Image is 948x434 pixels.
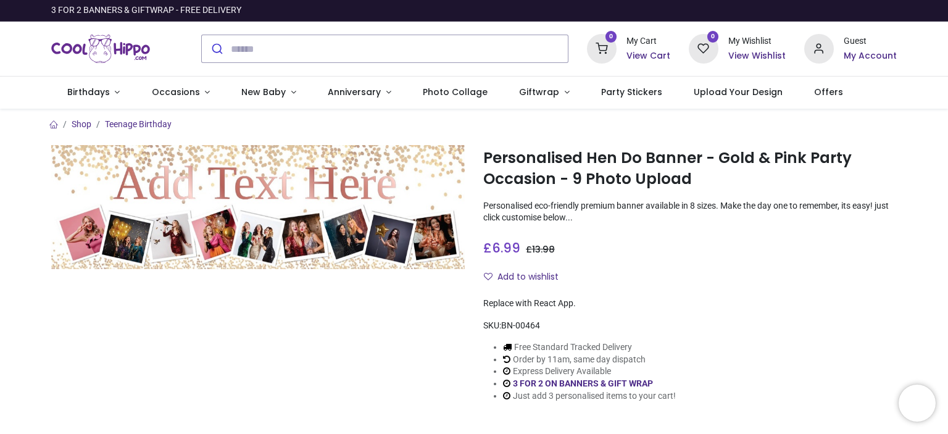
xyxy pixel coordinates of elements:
a: My Account [844,50,897,62]
div: My Cart [626,35,670,48]
img: Personalised Hen Do Banner - Gold & Pink Party Occasion - 9 Photo Upload [51,145,465,269]
span: Upload Your Design [694,86,783,98]
a: Birthdays [51,77,136,109]
div: Guest [844,35,897,48]
a: Giftwrap [503,77,585,109]
p: Personalised eco-friendly premium banner available in 8 sizes. Make the day one to remember, its ... [483,200,897,224]
a: Occasions [136,77,226,109]
a: View Wishlist [728,50,786,62]
a: 0 [689,43,718,53]
span: £ [483,239,520,257]
span: Offers [814,86,843,98]
li: Free Standard Tracked Delivery [503,341,676,354]
li: Just add 3 personalised items to your cart! [503,390,676,403]
div: Replace with React App. [483,298,897,310]
a: New Baby [226,77,312,109]
span: 13.98 [532,243,555,256]
span: 6.99 [492,239,520,257]
button: Add to wishlistAdd to wishlist [483,267,569,288]
span: Occasions [152,86,200,98]
iframe: Brevo live chat [899,385,936,422]
a: Anniversary [312,77,407,109]
a: Logo of Cool Hippo [51,31,150,66]
div: SKU: [483,320,897,332]
span: Giftwrap [519,86,559,98]
img: Cool Hippo [51,31,150,66]
span: £ [526,243,555,256]
a: View Cart [626,50,670,62]
a: Shop [72,119,91,129]
div: My Wishlist [728,35,786,48]
span: New Baby [241,86,286,98]
span: Anniversary [328,86,381,98]
span: BN-00464 [501,320,540,330]
h1: Personalised Hen Do Banner - Gold & Pink Party Occasion - 9 Photo Upload [483,148,897,190]
div: 3 FOR 2 BANNERS & GIFTWRAP - FREE DELIVERY [51,4,241,17]
iframe: Customer reviews powered by Trustpilot [638,4,897,17]
span: Photo Collage [423,86,488,98]
a: Teenage Birthday [105,119,172,129]
button: Submit [202,35,231,62]
li: Express Delivery Available [503,365,676,378]
sup: 0 [605,31,617,43]
a: 3 FOR 2 ON BANNERS & GIFT WRAP [513,378,653,388]
li: Order by 11am, same day dispatch [503,354,676,366]
sup: 0 [707,31,719,43]
span: Party Stickers [601,86,662,98]
span: Birthdays [67,86,110,98]
a: 0 [587,43,617,53]
i: Add to wishlist [484,272,493,281]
